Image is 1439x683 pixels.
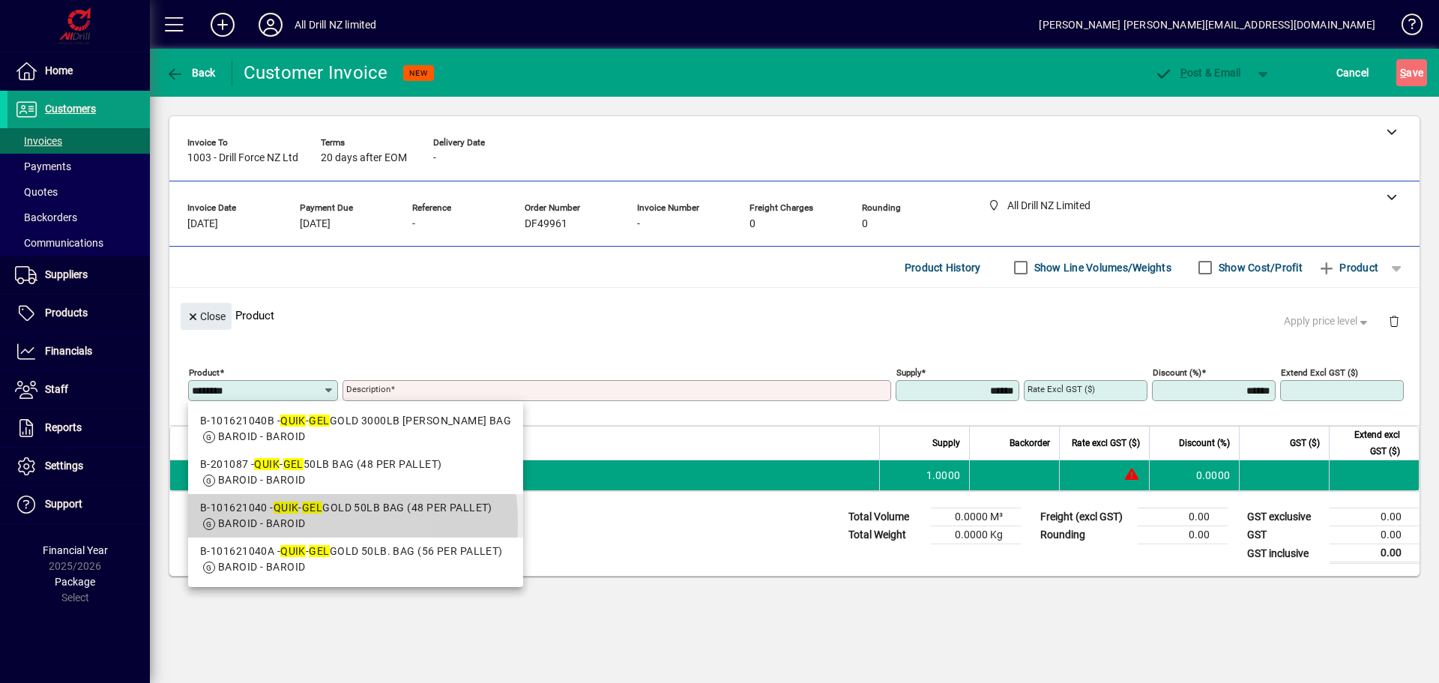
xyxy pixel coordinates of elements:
app-page-header-button: Back [150,59,232,86]
mat-label: Rate excl GST ($) [1028,384,1095,394]
td: Freight (excl GST) [1033,508,1138,526]
button: Apply price level [1278,308,1377,335]
span: Product History [905,256,981,280]
button: Close [181,303,232,330]
span: Payments [15,160,71,172]
span: Cancel [1336,61,1369,85]
button: Back [162,59,220,86]
a: Suppliers [7,256,150,294]
span: Extend excl GST ($) [1339,427,1400,460]
em: GEL [309,545,329,557]
span: Rate excl GST ($) [1072,435,1140,451]
div: All Drill NZ limited [295,13,377,37]
div: B-101621040A - - GOLD 50LB. BAG (56 PER PALLET) [200,544,511,559]
td: 0.00 [1138,526,1228,544]
span: Products [45,307,88,319]
span: Support [45,498,82,510]
mat-label: Product [189,367,220,378]
mat-option: B-101621040B - QUIK-GEL GOLD 3000LB BULKA BAG [188,407,523,451]
button: Product History [899,254,987,281]
span: BAROID - BAROID [218,474,306,486]
span: Customers [45,103,96,115]
td: 0.0000 Kg [931,526,1021,544]
td: GST inclusive [1240,544,1330,563]
span: Close [187,304,226,329]
span: GST ($) [1290,435,1320,451]
td: 0.0000 M³ [931,508,1021,526]
td: GST [1240,526,1330,544]
td: Total Weight [841,526,931,544]
a: Staff [7,371,150,409]
span: 20 days after EOM [321,152,407,164]
em: QUIK [280,415,306,427]
span: BAROID - BAROID [218,561,306,573]
a: Reports [7,409,150,447]
div: B-201087 - - 50LB BAG (48 PER PALLET) [200,457,511,472]
td: Total Volume [841,508,931,526]
em: QUIK [274,502,299,514]
td: Rounding [1033,526,1138,544]
label: Show Cost/Profit [1216,260,1303,275]
span: Quotes [15,186,58,198]
span: 1.0000 [926,468,961,483]
a: Quotes [7,179,150,205]
span: Package [55,576,95,588]
span: Supply [932,435,960,451]
span: - [412,218,415,230]
a: Financials [7,333,150,370]
span: Suppliers [45,268,88,280]
mat-label: Description [346,384,390,394]
span: Settings [45,460,83,472]
span: Invoices [15,135,62,147]
span: 1003 - Drill Force NZ Ltd [187,152,298,164]
button: Profile [247,11,295,38]
mat-option: B-101621040 - QUIK-GEL GOLD 50LB BAG (48 PER PALLET) [188,494,523,538]
span: - [637,218,640,230]
a: Settings [7,448,150,485]
span: 0 [862,218,868,230]
td: GST exclusive [1240,508,1330,526]
div: Customer Invoice [244,61,388,85]
em: GEL [309,415,329,427]
button: Save [1396,59,1427,86]
span: S [1400,67,1406,79]
a: Knowledge Base [1390,3,1420,52]
button: Post & Email [1147,59,1249,86]
span: Backorder [1010,435,1050,451]
span: Discount (%) [1179,435,1230,451]
label: Show Line Volumes/Weights [1031,260,1171,275]
em: QUIK [254,458,280,470]
a: Home [7,52,150,90]
div: [PERSON_NAME] [PERSON_NAME][EMAIL_ADDRESS][DOMAIN_NAME] [1039,13,1375,37]
span: NEW [409,68,428,78]
app-page-header-button: Delete [1376,314,1412,328]
span: DF49961 [525,218,567,230]
span: Financials [45,345,92,357]
span: Communications [15,237,103,249]
div: B-101621040B - - GOLD 3000LB [PERSON_NAME] BAG [200,413,511,429]
td: 0.00 [1330,526,1420,544]
a: Products [7,295,150,332]
div: Product [169,288,1420,343]
span: BAROID - BAROID [218,430,306,442]
mat-label: Discount (%) [1153,367,1201,378]
em: QUIK [280,545,306,557]
mat-option: B-201087 - QUIK-GEL 50LB BAG (48 PER PALLET) [188,451,523,494]
span: Home [45,64,73,76]
span: Apply price level [1284,313,1371,329]
em: GEL [283,458,304,470]
span: Staff [45,383,68,395]
span: Reports [45,421,82,433]
app-page-header-button: Close [177,309,235,322]
td: 0.00 [1138,508,1228,526]
button: Cancel [1333,59,1373,86]
mat-option: B-101621040A - QUIK-GEL GOLD 50LB. BAG (56 PER PALLET) [188,538,523,581]
button: Delete [1376,303,1412,339]
span: - [433,152,436,164]
td: 0.0000 [1149,460,1239,490]
a: Backorders [7,205,150,230]
span: ave [1400,61,1423,85]
div: B-101621040 - - GOLD 50LB BAG (48 PER PALLET) [200,500,511,516]
a: Invoices [7,128,150,154]
span: P [1180,67,1187,79]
